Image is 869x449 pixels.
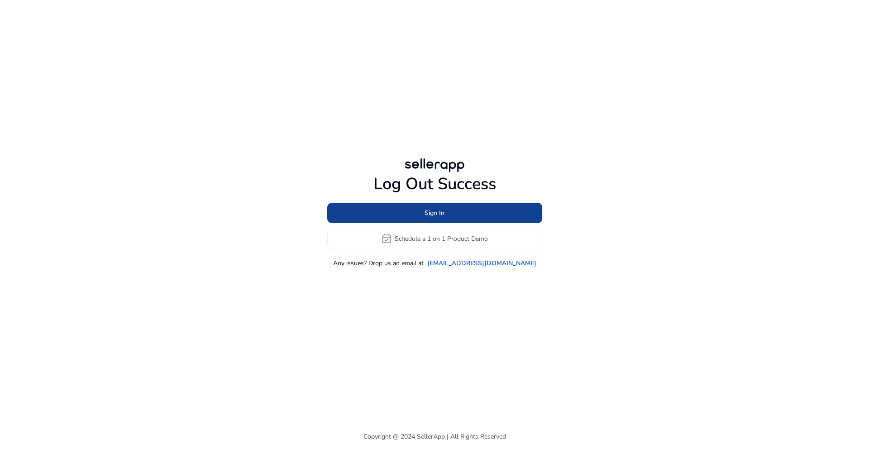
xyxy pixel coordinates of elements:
span: Sign In [425,208,444,218]
p: Any issues? Drop us an email at [333,258,424,268]
button: event_availableSchedule a 1 on 1 Product Demo [327,228,542,249]
h1: Log Out Success [327,174,542,194]
a: [EMAIL_ADDRESS][DOMAIN_NAME] [427,258,536,268]
button: Sign In [327,203,542,223]
span: event_available [381,233,392,244]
